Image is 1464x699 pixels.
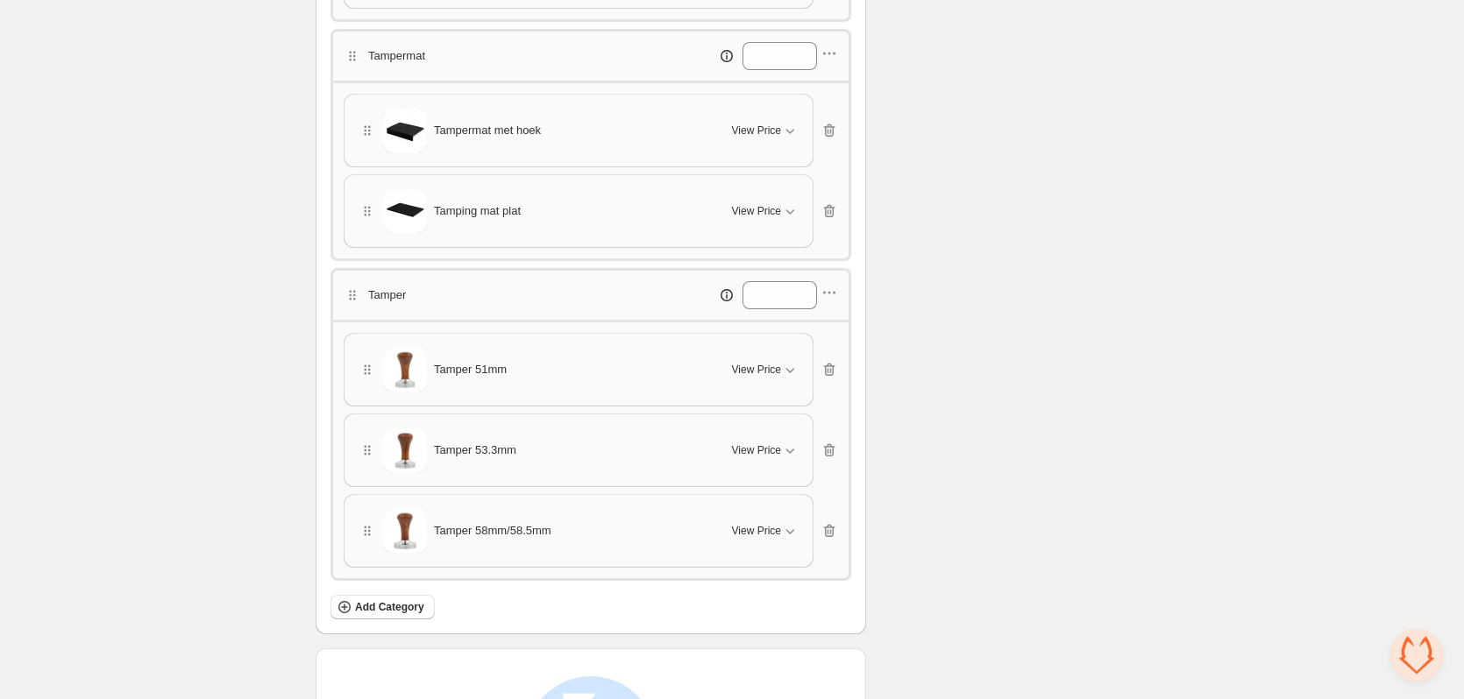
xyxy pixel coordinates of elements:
button: View Price [721,197,809,225]
span: View Price [732,124,781,138]
div: Open de chat [1390,629,1443,681]
button: Add Category [330,595,435,619]
button: View Price [721,116,809,145]
span: View Price [732,363,781,377]
img: Tampermat met hoek [383,109,427,152]
button: View Price [721,436,809,464]
span: Tamper 53.3mm [434,441,516,459]
span: Tamper 58mm/58.5mm [434,522,551,540]
img: Tamper 53.3mm [383,428,427,472]
span: Tamping mat plat [434,202,521,220]
p: Tamper [368,286,406,304]
img: Tamper 58mm/58.5mm [383,509,427,553]
span: View Price [732,443,781,457]
button: View Price [721,356,809,384]
span: View Price [732,204,781,218]
span: Tampermat met hoek [434,122,541,139]
button: View Price [721,517,809,545]
span: View Price [732,524,781,538]
p: Tampermat [368,47,425,65]
span: Tamper 51mm [434,361,507,378]
img: Tamper 51mm [383,348,427,392]
span: Add Category [355,600,424,614]
img: Tamping mat plat [383,189,427,233]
